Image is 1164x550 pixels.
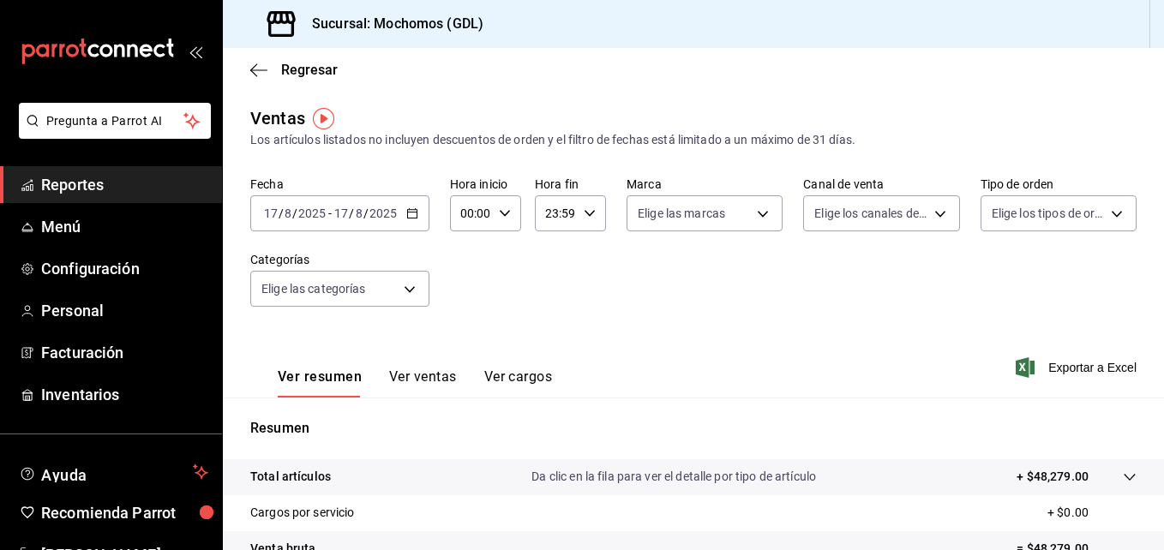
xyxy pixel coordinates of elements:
[41,257,208,280] span: Configuración
[41,462,186,482] span: Ayuda
[298,14,483,34] h3: Sucursal: Mochomos (GDL)
[369,206,398,220] input: ----
[484,368,553,398] button: Ver cargos
[389,368,457,398] button: Ver ventas
[531,468,816,486] p: Da clic en la fila para ver el detalle por tipo de artículo
[41,299,208,322] span: Personal
[278,368,362,398] button: Ver resumen
[279,206,284,220] span: /
[638,205,725,222] span: Elige las marcas
[284,206,292,220] input: --
[363,206,369,220] span: /
[992,205,1105,222] span: Elige los tipos de orden
[41,173,208,196] span: Reportes
[41,215,208,238] span: Menú
[450,178,521,190] label: Hora inicio
[1019,357,1137,378] button: Exportar a Excel
[41,383,208,406] span: Inventarios
[278,368,552,398] div: navigation tabs
[313,108,334,129] img: Tooltip marker
[250,131,1137,149] div: Los artículos listados no incluyen descuentos de orden y el filtro de fechas está limitado a un m...
[46,112,184,130] span: Pregunta a Parrot AI
[189,45,202,58] button: open_drawer_menu
[355,206,363,220] input: --
[12,124,211,142] a: Pregunta a Parrot AI
[250,468,331,486] p: Total artículos
[1017,468,1089,486] p: + $48,279.00
[292,206,297,220] span: /
[814,205,927,222] span: Elige los canales de venta
[349,206,354,220] span: /
[261,280,366,297] span: Elige las categorías
[535,178,606,190] label: Hora fin
[333,206,349,220] input: --
[263,206,279,220] input: --
[1047,504,1137,522] p: + $0.00
[250,62,338,78] button: Regresar
[19,103,211,139] button: Pregunta a Parrot AI
[627,178,783,190] label: Marca
[981,178,1137,190] label: Tipo de orden
[281,62,338,78] span: Regresar
[328,206,332,220] span: -
[803,178,959,190] label: Canal de venta
[250,105,305,131] div: Ventas
[250,178,429,190] label: Fecha
[297,206,327,220] input: ----
[41,501,208,524] span: Recomienda Parrot
[250,254,429,266] label: Categorías
[41,341,208,364] span: Facturación
[250,504,355,522] p: Cargos por servicio
[250,418,1137,439] p: Resumen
